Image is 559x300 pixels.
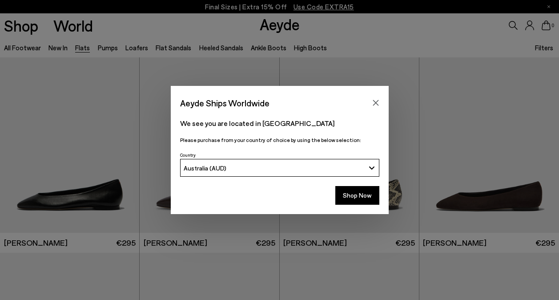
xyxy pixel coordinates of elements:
p: Please purchase from your country of choice by using the below selection: [180,136,379,144]
span: Australia (AUD) [184,164,226,172]
span: Country [180,152,196,158]
button: Close [369,96,382,109]
button: Shop Now [335,186,379,205]
span: Aeyde Ships Worldwide [180,95,269,111]
p: We see you are located in [GEOGRAPHIC_DATA] [180,118,379,129]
